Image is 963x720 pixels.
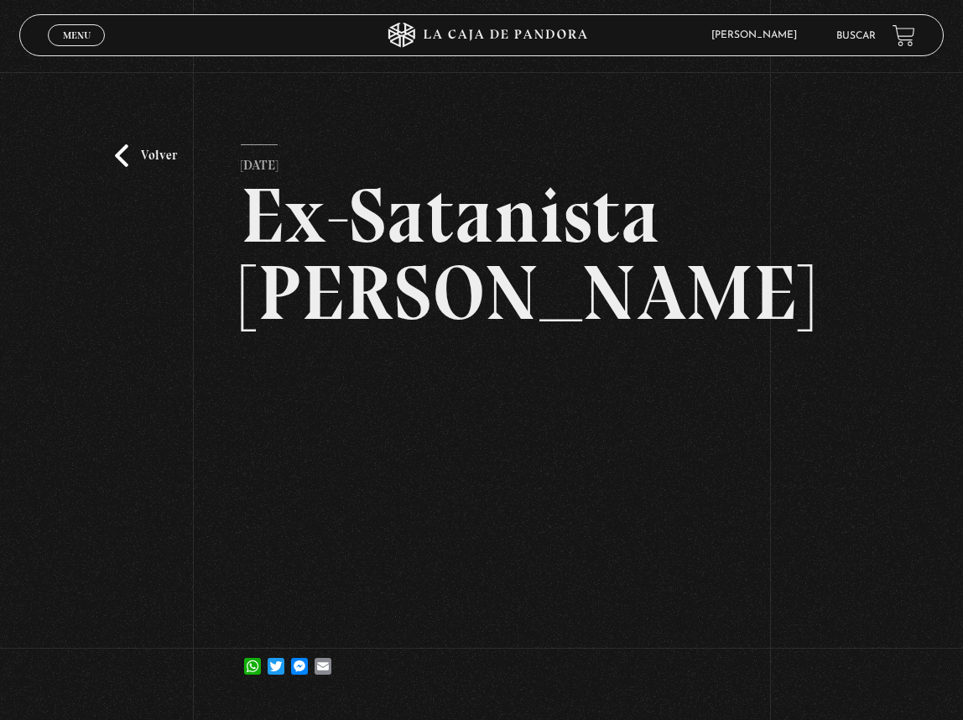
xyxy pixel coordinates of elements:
span: Menu [63,30,91,40]
span: Cerrar [57,44,96,56]
a: Messenger [288,641,311,675]
a: Buscar [836,31,876,41]
p: [DATE] [241,144,278,178]
a: Twitter [264,641,288,675]
h2: Ex-Satanista [PERSON_NAME] [241,177,721,331]
a: Email [311,641,335,675]
a: Volver [115,144,177,167]
a: View your shopping cart [893,24,915,47]
a: WhatsApp [241,641,264,675]
span: [PERSON_NAME] [703,30,814,40]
